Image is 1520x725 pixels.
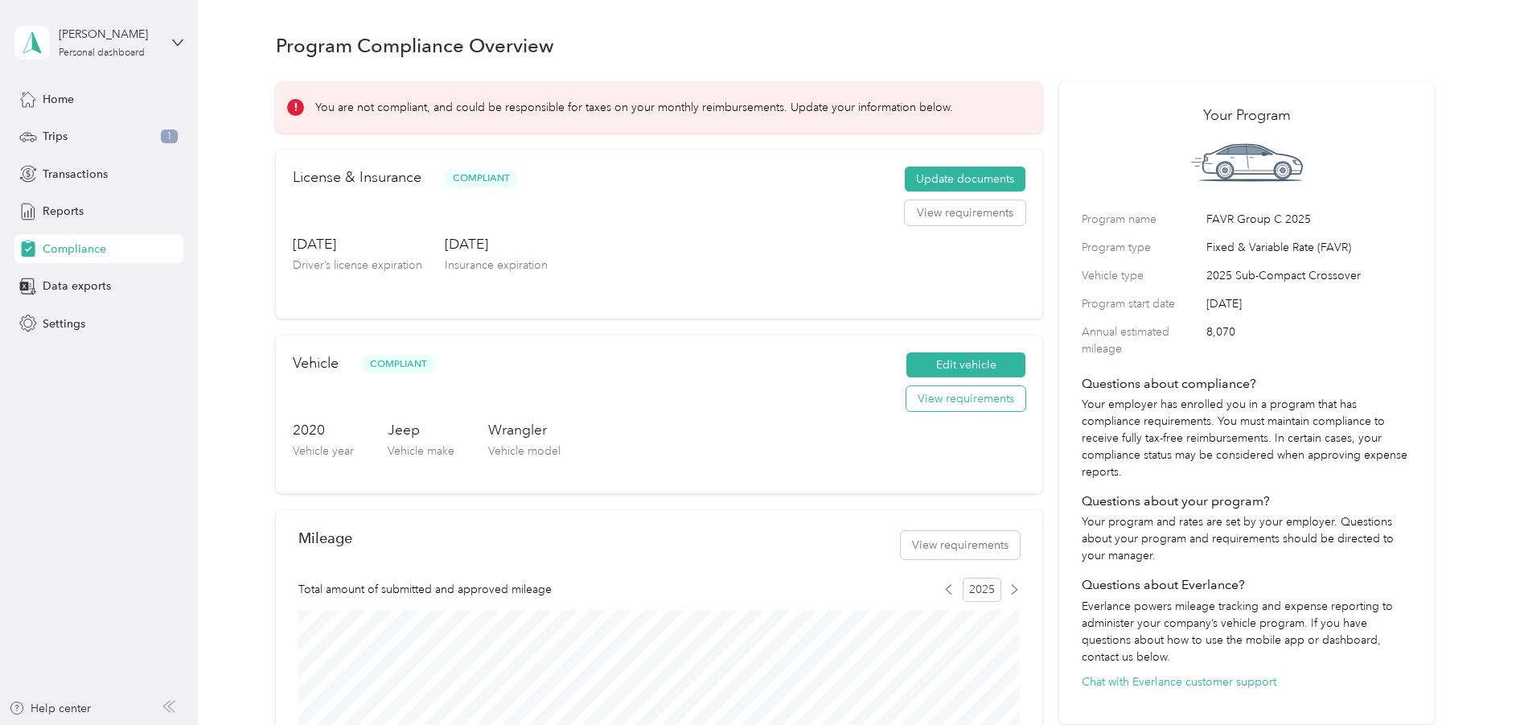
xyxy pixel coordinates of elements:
[293,234,422,254] h3: [DATE]
[43,91,74,108] span: Home
[1206,267,1411,284] span: 2025 Sub-Compact Crossover
[315,99,953,116] p: You are not compliant, and could be responsible for taxes on your monthly reimbursements. Update ...
[43,241,106,257] span: Compliance
[905,167,1025,192] button: Update documents
[963,578,1001,602] span: 2025
[1082,374,1411,393] h4: Questions about compliance?
[1082,239,1201,256] label: Program type
[1082,267,1201,284] label: Vehicle type
[293,257,422,274] p: Driver’s license expiration
[488,443,561,459] p: Vehicle model
[293,167,421,188] h2: License & Insurance
[1082,323,1201,357] label: Annual estimated mileage
[276,37,554,54] h1: Program Compliance Overview
[1082,492,1411,511] h4: Questions about your program?
[906,352,1025,378] button: Edit vehicle
[1082,674,1276,690] button: Chat with Everlance customer support
[293,352,339,374] h2: Vehicle
[59,26,159,43] div: [PERSON_NAME]
[293,420,354,440] h3: 2020
[59,48,145,58] div: Personal dashboard
[1082,105,1411,126] h2: Your Program
[906,386,1025,412] button: View requirements
[1082,598,1411,665] p: Everlance powers mileage tracking and expense reporting to administer your company’s vehicle prog...
[1082,575,1411,595] h4: Questions about Everlance?
[905,200,1025,226] button: View requirements
[43,315,85,332] span: Settings
[43,166,108,183] span: Transactions
[298,581,552,598] span: Total amount of submitted and approved mileage
[9,700,91,717] button: Help center
[445,234,548,254] h3: [DATE]
[1082,211,1201,228] label: Program name
[1082,295,1201,312] label: Program start date
[1082,513,1411,564] p: Your program and rates are set by your employer. Questions about your program and requirements sh...
[388,443,454,459] p: Vehicle make
[1206,323,1411,357] span: 8,070
[1430,635,1520,725] iframe: Everlance-gr Chat Button Frame
[1082,396,1411,480] p: Your employer has enrolled you in a program that has compliance requirements. You must maintain c...
[43,278,111,295] span: Data exports
[361,355,435,373] span: Compliant
[293,443,354,459] p: Vehicle year
[1206,239,1411,256] span: Fixed & Variable Rate (FAVR)
[901,531,1020,559] button: View requirements
[43,203,84,220] span: Reports
[43,128,68,145] span: Trips
[1206,295,1411,312] span: [DATE]
[445,257,548,274] p: Insurance expiration
[298,529,352,546] h2: Mileage
[388,420,454,440] h3: Jeep
[488,420,561,440] h3: Wrangler
[444,169,518,187] span: Compliant
[1206,211,1411,228] span: FAVR Group C 2025
[161,130,178,144] span: 1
